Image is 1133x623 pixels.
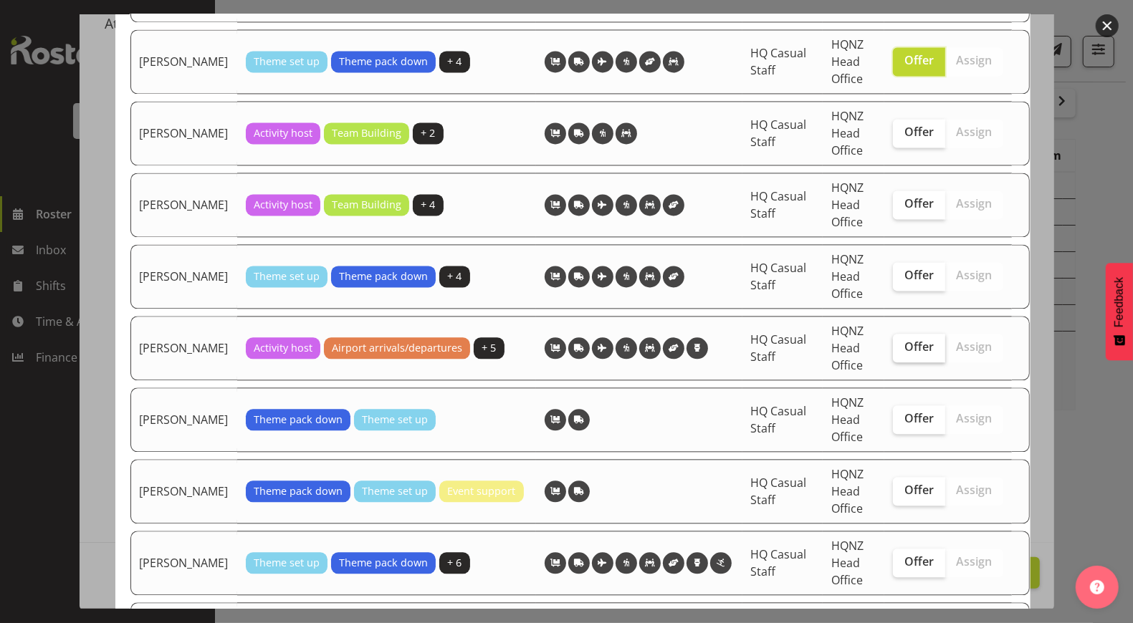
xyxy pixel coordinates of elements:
[254,54,320,69] span: Theme set up
[254,125,312,141] span: Activity host
[130,316,237,380] td: [PERSON_NAME]
[831,323,864,373] span: HQNZ Head Office
[751,403,807,436] span: HQ Casual Staff
[904,125,934,139] span: Offer
[904,411,934,425] span: Offer
[831,108,864,158] span: HQNZ Head Office
[831,180,864,230] span: HQNZ Head Office
[751,117,807,150] span: HQ Casual Staff
[447,555,462,571] span: + 6
[751,332,807,364] span: HQ Casual Staff
[956,125,992,139] span: Assign
[130,531,237,595] td: [PERSON_NAME]
[956,554,992,569] span: Assign
[254,340,312,356] span: Activity host
[339,269,428,284] span: Theme pack down
[447,54,462,69] span: + 4
[254,483,343,499] span: Theme pack down
[956,411,992,425] span: Assign
[751,475,807,508] span: HQ Casual Staff
[956,483,992,497] span: Assign
[421,197,435,213] span: + 4
[831,395,864,445] span: HQNZ Head Office
[254,197,312,213] span: Activity host
[1106,263,1133,360] button: Feedback - Show survey
[1090,580,1104,594] img: help-xxl-2.png
[956,196,992,211] span: Assign
[904,53,934,67] span: Offer
[332,340,462,356] span: Airport arrivals/departures
[447,269,462,284] span: + 4
[956,268,992,282] span: Assign
[130,387,237,452] td: [PERSON_NAME]
[751,45,807,78] span: HQ Casual Staff
[130,29,237,94] td: [PERSON_NAME]
[904,268,934,282] span: Offer
[332,125,401,141] span: Team Building
[254,555,320,571] span: Theme set up
[956,53,992,67] span: Assign
[332,197,401,213] span: Team Building
[482,340,496,356] span: + 5
[831,37,864,87] span: HQNZ Head Office
[130,244,237,309] td: [PERSON_NAME]
[904,339,934,354] span: Offer
[751,260,807,293] span: HQ Casual Staff
[254,269,320,284] span: Theme set up
[130,173,237,237] td: [PERSON_NAME]
[751,188,807,221] span: HQ Casual Staff
[751,546,807,579] span: HQ Casual Staff
[904,196,934,211] span: Offer
[421,125,435,141] span: + 2
[831,466,864,516] span: HQNZ Head Office
[130,459,237,523] td: [PERSON_NAME]
[447,483,515,499] span: Event support
[130,101,237,165] td: [PERSON_NAME]
[1113,277,1126,327] span: Feedback
[339,54,428,69] span: Theme pack down
[339,555,428,571] span: Theme pack down
[831,538,864,588] span: HQNZ Head Office
[254,412,343,428] span: Theme pack down
[362,412,428,428] span: Theme set up
[904,483,934,497] span: Offer
[956,339,992,354] span: Assign
[904,554,934,569] span: Offer
[362,483,428,499] span: Theme set up
[831,251,864,301] span: HQNZ Head Office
